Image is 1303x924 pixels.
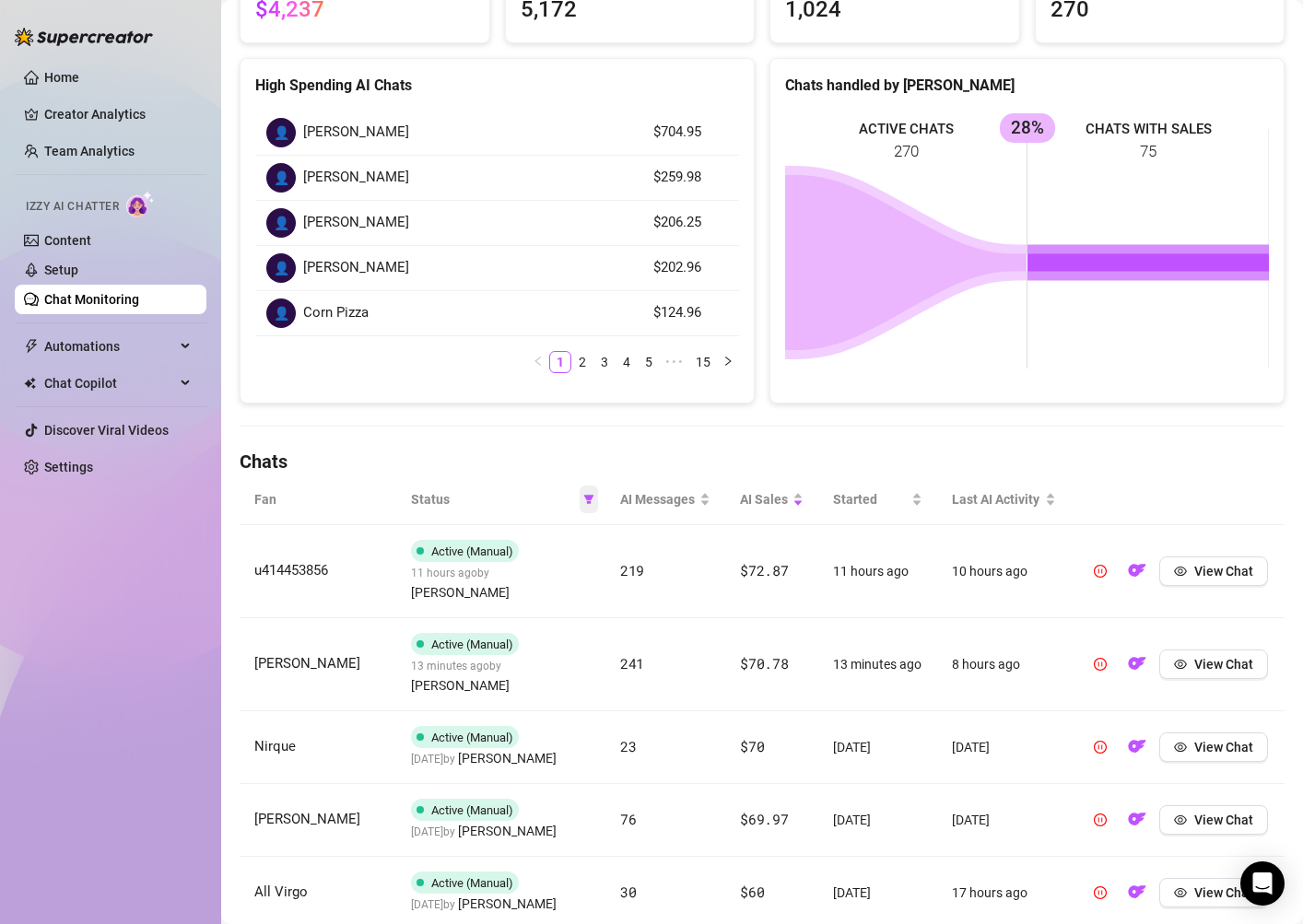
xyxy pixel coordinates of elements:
span: eye [1174,741,1187,754]
a: OF [1122,743,1152,758]
span: View Chat [1194,564,1253,579]
button: View Chat [1159,805,1268,835]
article: $124.96 [653,302,728,324]
li: Next 5 Pages [660,351,689,373]
span: Status [411,489,576,509]
span: ••• [660,351,689,373]
th: AI Messages [605,474,725,525]
a: 2 [572,352,593,372]
span: filter [580,485,598,513]
span: pause-circle [1094,565,1107,578]
li: Previous Page [527,351,549,373]
li: Next Page [717,351,739,373]
button: OF [1122,556,1152,586]
span: [PERSON_NAME] [458,894,557,914]
a: Creator Analytics [44,99,192,129]
button: OF [1122,649,1152,679]
img: OF [1128,654,1146,673]
span: [PERSON_NAME] [303,122,409,144]
span: [PERSON_NAME] [303,257,409,279]
span: Started [833,489,908,509]
span: Corn Pizza [303,302,369,324]
h4: Chats [240,449,1285,474]
button: View Chat [1159,732,1268,762]
span: $70.78 [740,654,788,673]
span: [DATE] by [411,825,557,838]
img: OF [1128,810,1146,828]
span: [PERSON_NAME] [411,675,510,696]
td: 8 hours ago [937,618,1070,711]
span: $72.87 [740,561,788,579]
span: [DATE] by [411,753,557,766]
div: Open Intercom Messenger [1240,861,1285,906]
td: 10 hours ago [937,525,1070,618]
div: 👤 [266,118,296,147]
span: View Chat [1194,885,1253,900]
div: 👤 [266,298,296,328]
a: 4 [616,352,637,372]
button: View Chat [1159,878,1268,907]
button: OF [1122,878,1152,907]
a: Team Analytics [44,144,135,158]
span: 11 hours ago by [411,567,510,600]
span: [PERSON_NAME] [458,821,557,841]
img: OF [1128,561,1146,579]
button: View Chat [1159,556,1268,586]
span: filter [583,494,594,505]
span: $69.97 [740,810,788,828]
article: $206.25 [653,212,728,234]
span: AI Messages [620,489,696,509]
span: right [722,356,734,367]
a: Chat Monitoring [44,292,139,307]
a: 3 [594,352,615,372]
span: [PERSON_NAME] [411,582,510,602]
button: OF [1122,805,1152,835]
span: [PERSON_NAME] [458,748,557,768]
div: High Spending AI Chats [255,74,739,97]
td: [DATE] [818,784,937,857]
span: Active (Manual) [431,803,513,817]
img: AI Chatter [126,191,155,217]
a: Content [44,233,91,248]
span: [PERSON_NAME] [254,811,360,827]
span: View Chat [1194,813,1253,827]
span: AI Sales [740,489,789,509]
span: 30 [620,883,636,901]
div: 👤 [266,163,296,193]
span: pause-circle [1094,741,1107,754]
span: Active (Manual) [431,637,513,651]
a: 1 [550,352,570,372]
td: 11 hours ago [818,525,937,618]
span: Izzy AI Chatter [26,198,119,216]
span: Active (Manual) [431,544,513,558]
span: View Chat [1194,657,1253,672]
img: Chat Copilot [24,377,36,390]
div: Chats handled by [PERSON_NAME] [785,74,1269,97]
span: eye [1174,886,1187,899]
span: 23 [620,737,636,755]
span: pause-circle [1094,886,1107,899]
span: Automations [44,332,175,361]
li: 2 [571,351,593,373]
a: OF [1122,567,1152,582]
th: Started [818,474,937,525]
td: [DATE] [937,711,1070,784]
span: $60 [740,883,764,901]
li: 15 [689,351,717,373]
a: OF [1122,889,1152,904]
a: Discover Viral Videos [44,423,169,438]
th: AI Sales [725,474,818,525]
span: [PERSON_NAME] [254,655,360,672]
th: Fan [240,474,396,525]
li: 1 [549,351,571,373]
article: $259.98 [653,167,728,189]
img: OF [1128,737,1146,755]
article: $202.96 [653,257,728,279]
span: 76 [620,810,636,828]
button: left [527,351,549,373]
a: Home [44,70,79,85]
td: [DATE] [818,711,937,784]
a: 5 [639,352,659,372]
span: Nirque [254,738,296,754]
button: View Chat [1159,649,1268,679]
